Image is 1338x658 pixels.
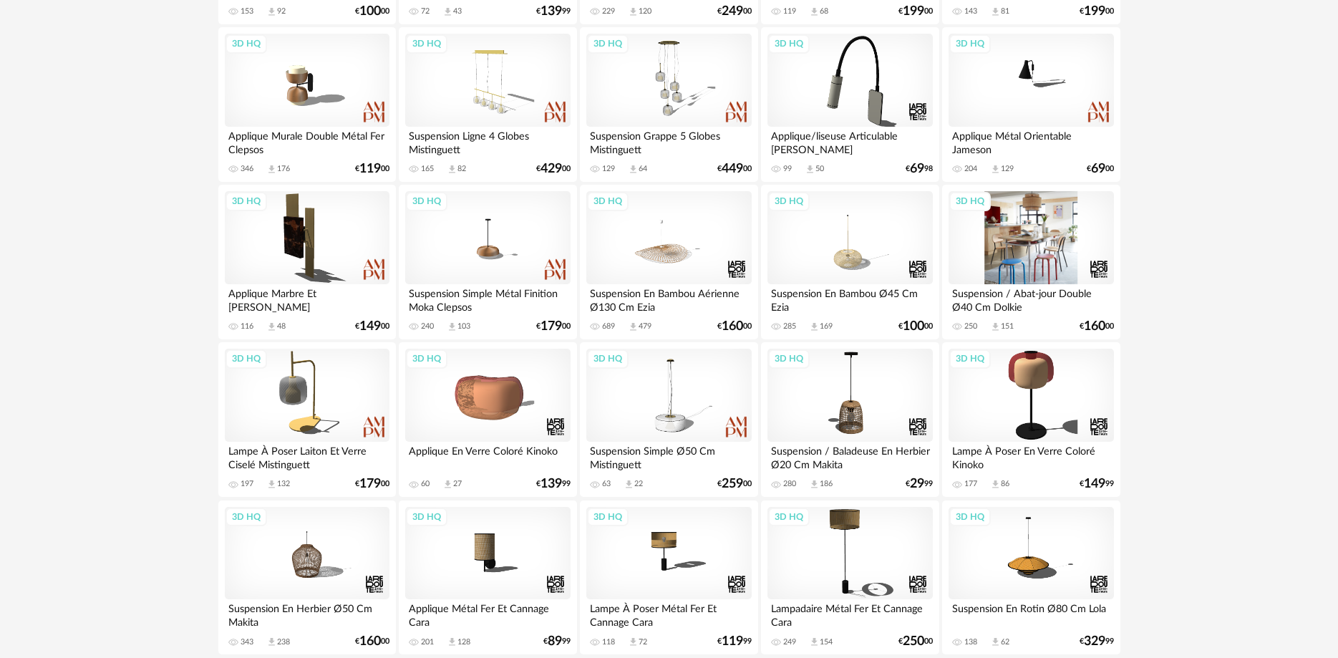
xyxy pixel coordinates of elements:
div: Applique Murale Double Métal Fer Clepsos [225,127,389,155]
span: Download icon [447,164,457,175]
div: 3D HQ [587,508,629,526]
div: € 99 [906,479,933,489]
span: Download icon [447,637,457,647]
div: 177 [964,479,977,489]
a: 3D HQ Lampe À Poser Laiton Et Verre Ciselé Mistinguett 197 Download icon 132 €17900 [218,342,396,497]
a: 3D HQ Lampe À Poser En Verre Coloré Kinoko 177 Download icon 86 €14999 [942,342,1120,497]
div: 143 [964,6,977,16]
div: 3D HQ [949,349,991,368]
div: € 00 [536,321,571,332]
div: Suspension Simple Métal Finition Moka Clepsos [405,284,570,313]
span: 89 [548,637,562,647]
div: € 00 [717,321,752,332]
div: 3D HQ [406,508,447,526]
div: Applique/liseuse Articulable [PERSON_NAME] [767,127,932,155]
span: 100 [903,321,924,332]
span: Download icon [266,479,277,490]
div: 201 [421,637,434,647]
span: 119 [722,637,743,647]
div: 22 [634,479,643,489]
span: 429 [540,164,562,174]
div: 204 [964,164,977,174]
div: € 00 [717,6,752,16]
div: 3D HQ [768,192,810,211]
div: 165 [421,164,434,174]
span: Download icon [990,321,1001,332]
div: Lampe À Poser Laiton Et Verre Ciselé Mistinguett [225,442,389,470]
span: Download icon [809,637,820,647]
div: 63 [602,479,611,489]
span: Download icon [447,321,457,332]
div: 153 [241,6,253,16]
span: Download icon [990,637,1001,647]
span: Download icon [809,6,820,17]
span: 259 [722,479,743,489]
span: Download icon [266,321,277,332]
span: Download icon [809,321,820,332]
div: Applique En Verre Coloré Kinoko [405,442,570,470]
div: Suspension Grappe 5 Globes Mistinguett [586,127,751,155]
div: 3D HQ [226,349,267,368]
a: 3D HQ Applique Métal Fer Et Cannage Cara 201 Download icon 128 €8999 [399,500,576,655]
div: Applique Marbre Et [PERSON_NAME] [225,284,389,313]
div: € 99 [717,637,752,647]
span: 160 [722,321,743,332]
span: 29 [910,479,924,489]
div: € 00 [1080,6,1114,16]
span: Download icon [990,479,1001,490]
span: Download icon [628,164,639,175]
span: 139 [540,6,562,16]
div: 3D HQ [768,34,810,53]
div: 238 [277,637,290,647]
span: 199 [1084,6,1105,16]
span: Download icon [805,164,815,175]
div: 3D HQ [587,192,629,211]
span: Download icon [624,479,634,490]
div: 280 [783,479,796,489]
div: Lampadaire Métal Fer Et Cannage Cara [767,599,932,628]
div: Suspension Simple Ø50 Cm Mistinguett [586,442,751,470]
div: Suspension En Bambou Aérienne Ø130 Cm Ezia [586,284,751,313]
span: 199 [903,6,924,16]
div: 64 [639,164,647,174]
span: 119 [359,164,381,174]
div: 3D HQ [226,192,267,211]
a: 3D HQ Lampadaire Métal Fer Et Cannage Cara 249 Download icon 154 €25000 [761,500,939,655]
div: 50 [815,164,824,174]
div: € 00 [536,164,571,174]
div: 197 [241,479,253,489]
div: € 00 [898,321,933,332]
div: 3D HQ [949,34,991,53]
div: 116 [241,321,253,332]
div: € 00 [355,637,389,647]
div: 285 [783,321,796,332]
a: 3D HQ Suspension En Herbier Ø50 Cm Makita 343 Download icon 238 €16000 [218,500,396,655]
a: 3D HQ Suspension Simple Ø50 Cm Mistinguett 63 Download icon 22 €25900 [580,342,757,497]
a: 3D HQ Lampe À Poser Métal Fer Et Cannage Cara 118 Download icon 72 €11999 [580,500,757,655]
span: Download icon [809,479,820,490]
span: 100 [359,6,381,16]
span: Download icon [266,164,277,175]
span: Download icon [990,6,1001,17]
a: 3D HQ Suspension Ligne 4 Globes Mistinguett 165 Download icon 82 €42900 [399,27,576,182]
span: 179 [540,321,562,332]
span: Download icon [266,637,277,647]
span: Download icon [628,6,639,17]
span: 250 [903,637,924,647]
div: Suspension Ligne 4 Globes Mistinguett [405,127,570,155]
div: € 00 [355,6,389,16]
div: 240 [421,321,434,332]
div: 120 [639,6,651,16]
span: 69 [910,164,924,174]
span: Download icon [990,164,1001,175]
div: 60 [421,479,430,489]
span: Download icon [442,6,453,17]
div: € 99 [1080,637,1114,647]
div: 689 [602,321,615,332]
div: 3D HQ [949,192,991,211]
div: 346 [241,164,253,174]
div: € 99 [1080,479,1114,489]
a: 3D HQ Suspension En Bambou Aérienne Ø130 Cm Ezia 689 Download icon 479 €16000 [580,185,757,339]
div: 62 [1001,637,1009,647]
div: € 00 [898,637,933,647]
